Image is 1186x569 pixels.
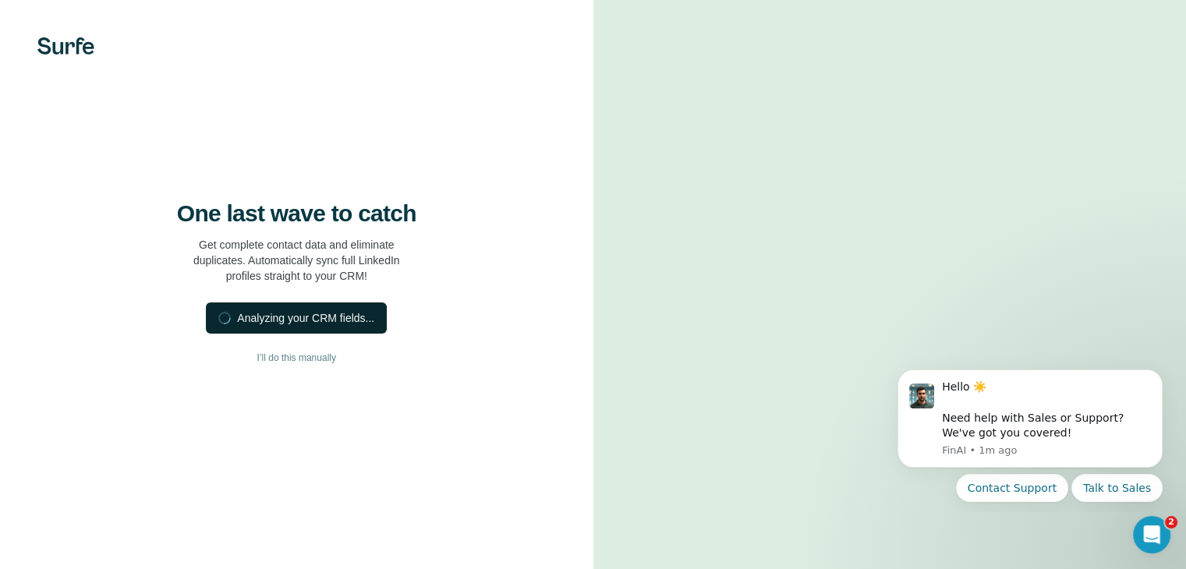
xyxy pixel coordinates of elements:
iframe: Intercom live chat [1133,516,1170,553]
button: I’ll do this manually [31,346,562,369]
p: Get complete contact data and eliminate duplicates. Automatically sync full LinkedIn profiles str... [193,237,400,284]
iframe: Intercom notifications message [874,356,1186,511]
div: Analyzing your CRM fields... [218,310,374,326]
h4: One last wave to catch [177,200,416,228]
button: Analyzing your CRM fields... [206,302,387,334]
span: I’ll do this manually [257,351,336,365]
span: 2 [1165,516,1177,528]
img: Surfe's logo [37,37,94,55]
